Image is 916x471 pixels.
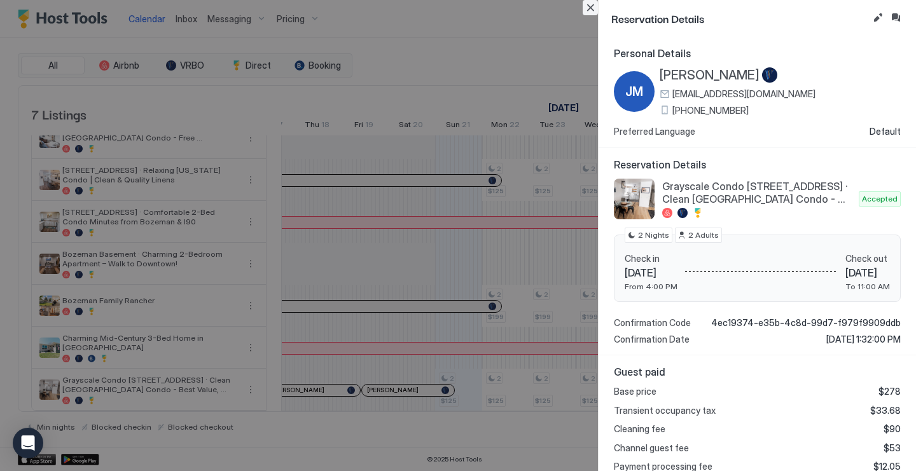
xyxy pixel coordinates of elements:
[614,442,689,454] span: Channel guest fee
[614,405,716,416] span: Transient occupancy tax
[888,10,903,25] button: Inbox
[614,386,656,397] span: Base price
[660,67,760,83] span: [PERSON_NAME]
[672,88,815,100] span: [EMAIL_ADDRESS][DOMAIN_NAME]
[870,126,901,137] span: Default
[614,334,690,345] span: Confirmation Date
[845,253,890,264] span: Check out
[711,317,901,329] span: 4ec19374-e35b-4c8d-99d7-f979f9909ddb
[826,334,901,345] span: [DATE] 1:32:00 PM
[672,105,749,116] span: [PHONE_NUMBER]
[611,10,868,26] span: Reservation Details
[614,365,901,378] span: Guest paid
[614,158,901,171] span: Reservation Details
[638,229,669,241] span: 2 Nights
[878,386,901,397] span: $278
[625,253,677,264] span: Check in
[614,47,901,60] span: Personal Details
[688,229,719,241] span: 2 Adults
[862,193,898,205] span: Accepted
[845,266,890,279] span: [DATE]
[884,423,901,435] span: $90
[625,282,677,291] span: From 4:00 PM
[614,317,691,329] span: Confirmation Code
[845,282,890,291] span: To 11:00 AM
[625,82,643,101] span: JM
[870,10,885,25] button: Edit reservation
[13,428,43,458] div: Open Intercom Messenger
[884,442,901,454] span: $53
[614,423,665,435] span: Cleaning fee
[614,126,695,137] span: Preferred Language
[870,405,901,416] span: $33.68
[625,266,677,279] span: [DATE]
[614,179,655,219] div: listing image
[662,180,854,205] span: Grayscale Condo [STREET_ADDRESS] · Clean [GEOGRAPHIC_DATA] Condo - Best Value, Great Sleep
